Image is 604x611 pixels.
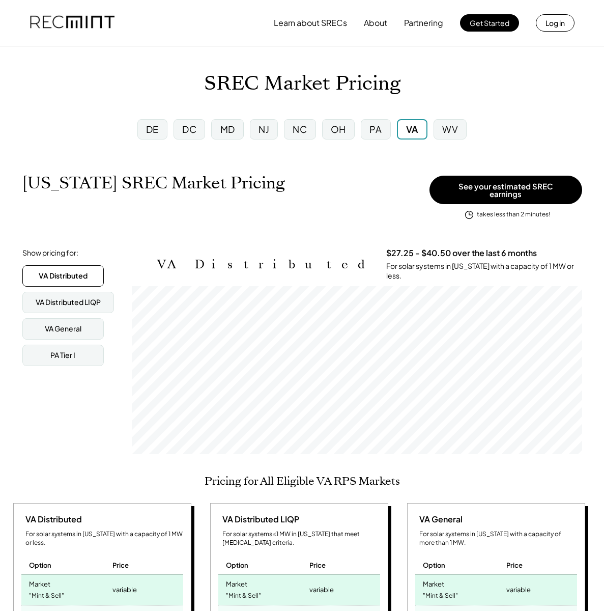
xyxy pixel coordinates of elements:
[220,123,235,135] div: MD
[506,582,531,597] div: variable
[29,577,50,589] div: Market
[506,561,523,570] div: Price
[218,514,299,525] div: VA Distributed LIQP
[146,123,159,135] div: DE
[157,257,371,272] h2: VA Distributed
[45,324,81,334] div: VA General
[442,123,458,135] div: WV
[21,514,82,525] div: VA Distributed
[364,13,387,33] button: About
[226,589,261,603] div: "Mint & Sell"
[112,582,137,597] div: variable
[423,577,444,589] div: Market
[386,261,582,281] div: For solar systems in [US_STATE] with a capacity of 1 MW or less.
[274,13,347,33] button: Learn about SRECs
[415,514,463,525] div: VA General
[536,14,574,32] button: Log in
[258,123,269,135] div: NJ
[293,123,307,135] div: NC
[29,561,51,570] div: Option
[369,123,382,135] div: PA
[226,561,248,570] div: Option
[309,582,334,597] div: variable
[226,577,247,589] div: Market
[22,173,285,193] h1: [US_STATE] SREC Market Pricing
[423,589,458,603] div: "Mint & Sell"
[112,561,129,570] div: Price
[477,210,550,219] div: takes less than 2 minutes!
[404,13,443,33] button: Partnering
[386,248,537,259] h3: $27.25 - $40.50 over the last 6 months
[419,530,577,547] div: For solar systems in [US_STATE] with a capacity of more than 1 MW.
[406,123,418,135] div: VA
[30,6,114,40] img: recmint-logotype%403x.png
[460,14,519,32] button: Get Started
[205,475,400,488] h2: Pricing for All Eligible VA RPS Markets
[429,176,582,204] button: See your estimated SREC earnings
[36,297,101,308] div: VA Distributed LIQP
[25,530,183,547] div: For solar systems in [US_STATE] with a capacity of 1 MW or less.
[182,123,196,135] div: DC
[423,561,445,570] div: Option
[204,72,400,96] h1: SREC Market Pricing
[50,350,75,360] div: PA Tier I
[309,561,326,570] div: Price
[331,123,346,135] div: OH
[39,271,88,281] div: VA Distributed
[29,589,64,603] div: "Mint & Sell"
[222,530,380,547] div: For solar systems ≤1 MW in [US_STATE] that meet [MEDICAL_DATA] criteria.
[22,248,78,258] div: Show pricing for:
